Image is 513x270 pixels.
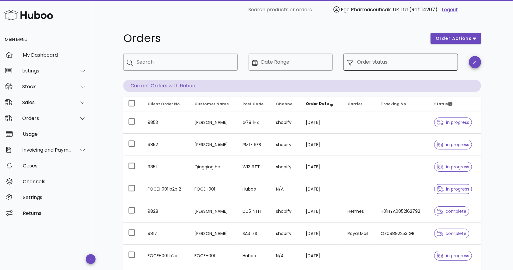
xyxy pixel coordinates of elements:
[437,209,466,213] span: complete
[190,245,238,267] td: FOCEH001
[437,120,469,124] span: in progress
[306,101,329,106] span: Order Date
[190,178,238,200] td: FOCEH001
[431,33,481,44] button: order actions
[301,134,343,156] td: [DATE]
[376,97,429,111] th: Tracking No.
[301,200,343,223] td: [DATE]
[22,147,72,153] div: Invoicing and Payments
[238,245,271,267] td: Huboo
[190,134,238,156] td: [PERSON_NAME]
[23,195,86,200] div: Settings
[23,179,86,184] div: Channels
[238,156,271,178] td: W13 9TT
[4,9,53,22] img: Huboo Logo
[271,111,301,134] td: shopify
[143,223,190,245] td: 9817
[434,101,452,107] span: Status
[23,210,86,216] div: Returns
[243,101,263,107] span: Post Code
[271,97,301,111] th: Channel
[23,163,86,169] div: Cases
[341,6,408,13] span: Ego Pharmaceuticals UK Ltd
[347,101,362,107] span: Carrier
[143,178,190,200] td: FOCEH001 b2b 2
[22,115,72,121] div: Orders
[238,111,271,134] td: G78 1HZ
[238,223,271,245] td: SA3 1ES
[238,134,271,156] td: RM17 6FB
[301,245,343,267] td: [DATE]
[442,6,458,13] a: Logout
[301,223,343,245] td: [DATE]
[276,101,294,107] span: Channel
[343,200,376,223] td: Hermes
[123,33,423,44] h1: Orders
[271,200,301,223] td: shopify
[435,35,472,42] span: order actions
[343,97,376,111] th: Carrier
[301,111,343,134] td: [DATE]
[376,200,429,223] td: H01HYA0052162792
[238,200,271,223] td: DD5 4TH
[301,156,343,178] td: [DATE]
[23,131,86,137] div: Usage
[23,52,86,58] div: My Dashboard
[271,156,301,178] td: shopify
[190,200,238,223] td: [PERSON_NAME]
[143,156,190,178] td: 9851
[437,165,469,169] span: in progress
[437,231,466,236] span: complete
[410,6,438,13] span: (Ref: 14207)
[190,223,238,245] td: [PERSON_NAME]
[148,101,181,107] span: Client Order No.
[190,97,238,111] th: Customer Name
[123,80,481,92] p: Current Orders with Huboo
[143,111,190,134] td: 9853
[143,245,190,267] td: FOCEH001 b2b
[238,178,271,200] td: Huboo
[271,223,301,245] td: shopify
[143,200,190,223] td: 9828
[22,100,72,105] div: Sales
[437,254,469,258] span: in progress
[343,223,376,245] td: Royal Mail
[301,178,343,200] td: [DATE]
[22,84,72,89] div: Stock
[437,187,469,191] span: in progress
[190,111,238,134] td: [PERSON_NAME]
[301,97,343,111] th: Order Date: Sorted descending. Activate to remove sorting.
[238,97,271,111] th: Post Code
[376,223,429,245] td: OZ098922531GB
[143,134,190,156] td: 9852
[22,68,72,74] div: Listings
[429,97,481,111] th: Status
[195,101,229,107] span: Customer Name
[381,101,407,107] span: Tracking No.
[271,134,301,156] td: shopify
[190,156,238,178] td: Qingqing He
[437,142,469,147] span: in progress
[271,178,301,200] td: N/A
[271,245,301,267] td: N/A
[143,97,190,111] th: Client Order No.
